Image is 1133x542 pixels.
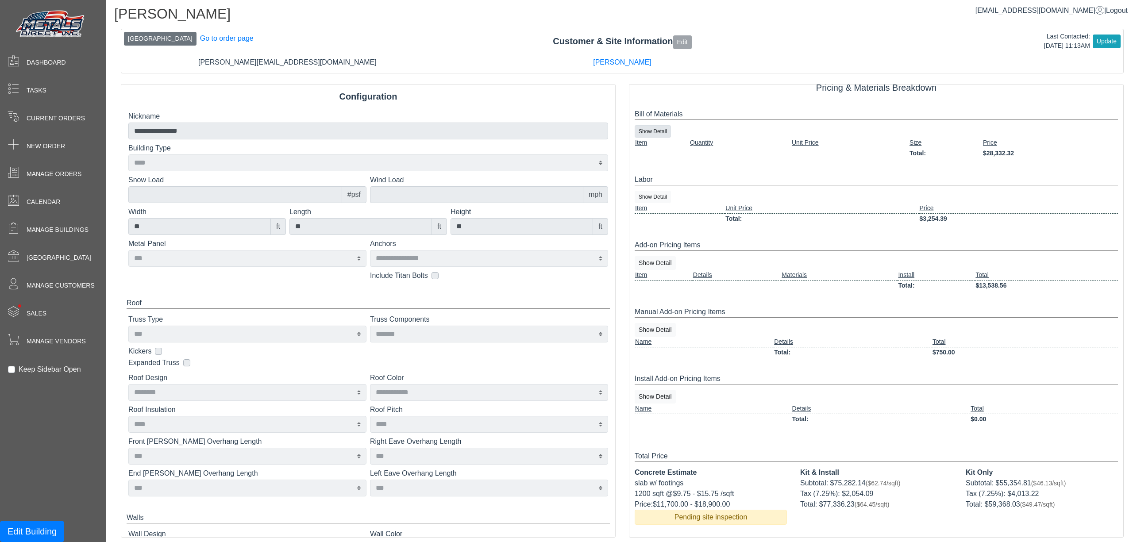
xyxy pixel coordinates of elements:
label: Left Eave Overhang Length [370,468,608,479]
td: $0.00 [970,414,1118,424]
td: Total [970,404,1118,414]
td: Total: [792,414,971,424]
label: Length [289,207,447,217]
a: [EMAIL_ADDRESS][DOMAIN_NAME] [975,7,1104,14]
td: Details [774,337,932,347]
td: Item [635,138,690,148]
span: Logout [1106,7,1128,14]
label: Width [128,207,286,217]
td: Price [919,203,1118,214]
label: Include Titan Bolts [370,270,428,281]
td: $28,332.32 [983,148,1118,158]
td: Total [975,270,1118,281]
td: Total: [725,213,919,224]
h1: [PERSON_NAME] [114,5,1130,25]
span: ($62.74/sqft) [866,480,901,487]
label: Roof Design [128,373,366,383]
button: Show Detail [635,125,671,138]
label: Snow Load [128,175,366,185]
div: slab w/ footings [635,478,787,488]
div: Subtotal: $75,282.14 [800,478,952,488]
label: Anchors [370,238,608,249]
button: [GEOGRAPHIC_DATA] [124,32,197,46]
label: Keep Sidebar Open [19,364,81,375]
button: Show Detail [635,256,676,270]
div: Last Contacted: [DATE] 11:13AM [1044,32,1090,50]
div: Configuration [121,90,615,103]
td: Quantity [690,138,791,148]
td: Unit Price [725,203,919,214]
span: Calendar [27,197,60,207]
td: Details [792,404,971,414]
label: Wall Color [370,529,608,539]
label: Expanded Truss [128,357,180,368]
td: Details [693,270,781,281]
label: Roof Color [370,373,608,383]
div: Bill of Materials [635,109,1118,120]
div: Roof [127,298,610,309]
span: Sales [27,309,46,318]
td: $3,254.39 [919,213,1118,224]
td: Total: [898,280,975,291]
td: Materials [781,270,898,281]
div: Total: $59,368.03 [966,499,1118,510]
td: Unit Price [791,138,909,148]
span: Manage Buildings [27,225,89,234]
div: Total: $77,336.23 [800,499,952,510]
div: Kit Only [966,467,1118,478]
span: Dashboard [27,58,66,67]
a: Go to order page [200,35,254,42]
div: Install Add-on Pricing Items [635,373,1118,384]
div: Pending site inspection [635,510,787,525]
div: 1200 sqft @ [635,488,787,499]
div: ft [432,218,447,235]
label: Metal Panel [128,238,366,249]
img: Metals Direct Inc Logo [13,8,89,41]
a: [PERSON_NAME] [593,58,651,66]
span: Manage Orders [27,169,81,179]
div: Kit & Install [800,467,952,478]
label: Right Eave Overhang Length [370,436,608,447]
span: Current Orders [27,114,85,123]
div: Labor [635,174,1118,185]
label: Front [PERSON_NAME] Overhang Length [128,436,366,447]
td: Name [635,404,792,414]
td: Total: [909,148,983,158]
label: Building Type [128,143,608,154]
div: Tax (7.25%): $2,054.09 [800,488,952,499]
td: Total: [774,347,932,357]
div: Tax (7.25%): $4,013.22 [966,488,1118,499]
td: Item [635,203,725,214]
td: Price [983,138,1118,148]
td: Install [898,270,975,281]
div: Manual Add-on Pricing Items [635,307,1118,318]
label: Truss Type [128,314,366,325]
td: $13,538.56 [975,280,1118,291]
label: Kickers [128,346,151,357]
span: ($64.45/sqft) [855,501,890,508]
button: Update [1093,35,1121,48]
span: ($49.47/sqft) [1020,501,1055,508]
div: Concrete Estimate [635,467,787,478]
td: Total [932,337,1118,347]
label: Truss Components [370,314,608,325]
span: [GEOGRAPHIC_DATA] [27,253,91,262]
button: Edit [673,35,692,49]
div: Price: [635,499,787,510]
span: • [8,292,31,320]
div: #psf [342,186,366,203]
div: Subtotal: $55,354.81 [966,478,1118,488]
label: Wall Design [128,529,366,539]
label: Roof Pitch [370,404,608,415]
label: Nickname [128,111,608,122]
button: Show Detail [635,323,676,337]
div: ft [593,218,608,235]
div: ft [270,218,286,235]
button: Show Detail [635,390,676,404]
div: Add-on Pricing Items [635,240,1118,251]
h5: Pricing & Materials Breakdown [635,82,1118,93]
div: | [975,5,1128,16]
label: Roof Insulation [128,404,366,415]
span: Manage Customers [27,281,95,290]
